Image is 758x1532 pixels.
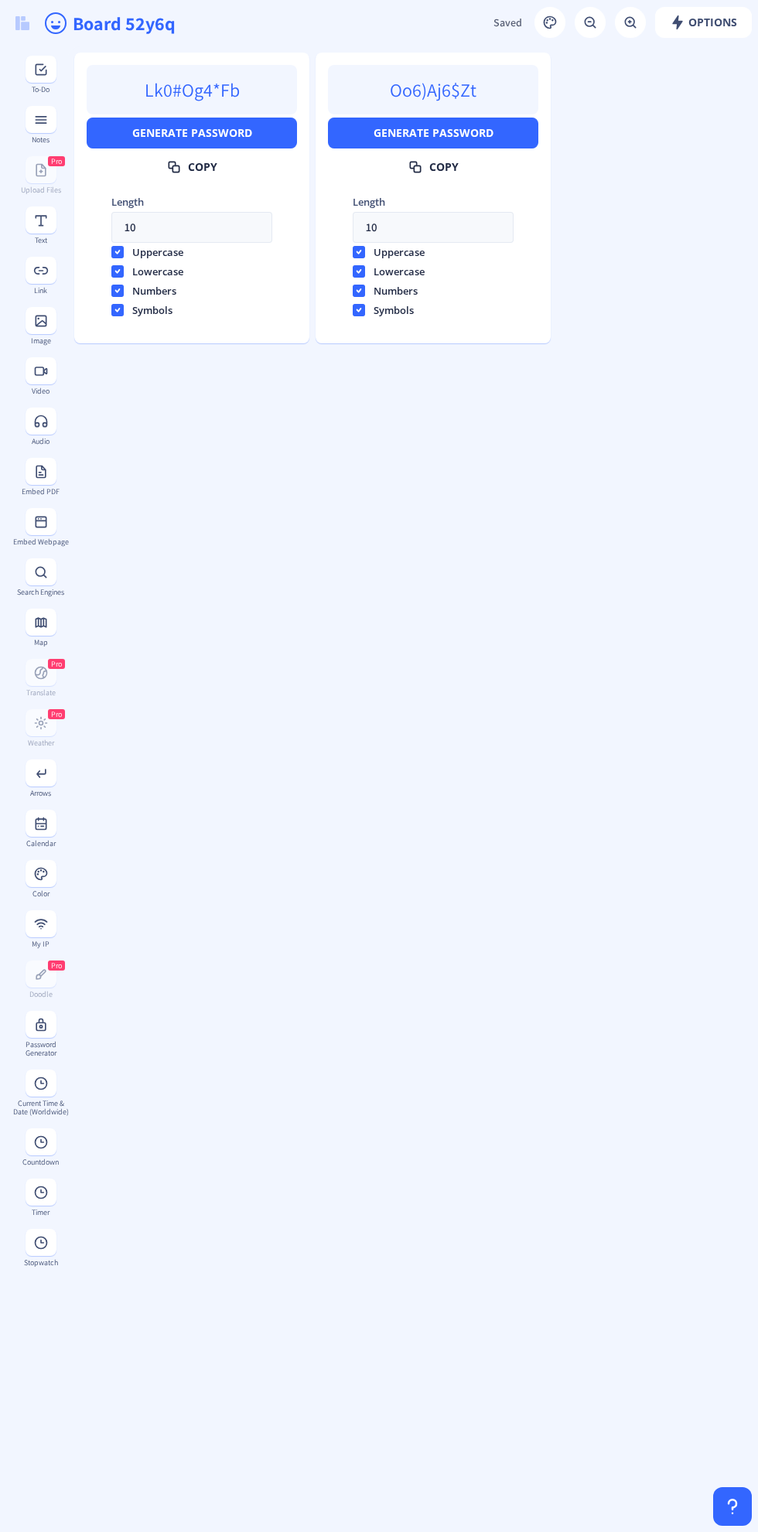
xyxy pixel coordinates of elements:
[124,281,176,300] span: numbers
[12,1258,69,1267] div: Stopwatch
[12,135,69,144] div: Notes
[328,152,538,183] button: Copy
[12,1099,69,1116] div: Current Time & Date (Worldwide)
[12,286,69,295] div: Link
[15,16,29,30] img: logo.svg
[12,1208,69,1216] div: Timer
[365,262,425,281] span: lowercase
[12,789,69,797] div: Arrows
[87,118,297,148] button: Generate Password
[51,960,62,971] span: Pro
[12,387,69,395] div: Video
[493,15,522,29] span: Saved
[365,243,425,261] span: uppercase
[51,156,62,166] span: Pro
[12,537,69,546] div: Embed Webpage
[87,152,297,183] button: Copy
[12,85,69,94] div: To-Do
[12,940,69,948] div: My IP
[12,839,69,848] div: Calendar
[124,262,183,281] span: lowercase
[12,638,69,647] div: Map
[353,195,514,209] label: length
[12,1040,69,1057] div: Password Generator
[12,1158,69,1166] div: Countdown
[670,16,737,29] span: Options
[328,65,538,114] p: Oo6)Aj6$Zt
[51,709,62,719] span: Pro
[51,659,62,669] span: Pro
[655,7,752,38] button: Options
[111,195,272,209] label: length
[365,281,418,300] span: numbers
[12,437,69,445] div: Audio
[124,301,172,319] span: symbols
[12,889,69,898] div: Color
[12,236,69,244] div: Text
[12,588,69,596] div: Search Engines
[12,336,69,345] div: Image
[87,65,297,114] p: Lk0#Og4*Fb
[365,301,414,319] span: symbols
[328,118,538,148] button: Generate Password
[43,11,68,36] ion-icon: happy outline
[12,487,69,496] div: Embed PDF
[124,243,183,261] span: uppercase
